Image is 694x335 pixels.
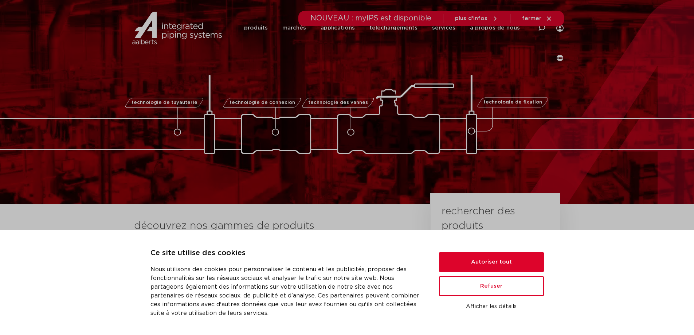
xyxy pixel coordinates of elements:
a: plus d'infos [455,15,498,22]
font: produits [244,25,268,31]
a: produits [244,13,268,43]
font: technologie de tuyauterie [132,100,197,105]
button: Autoriser tout [439,252,544,272]
font: technologie de fixation [483,100,542,105]
font: fermer [522,16,541,21]
font: technologie des vannes [308,100,368,105]
font: NOUVEAU : myIPS est disponible [310,15,431,22]
font: plus d'infos [455,16,487,21]
font: marchés [282,25,306,31]
font: technologie de connexion [230,100,295,105]
nav: Menu [244,13,520,43]
a: marchés [282,13,306,43]
a: applications [321,13,355,43]
font: à propos de nous [470,25,520,31]
font: applications [321,25,355,31]
font: services [432,25,455,31]
font: rechercher des produits [442,206,515,231]
button: Refuser [439,276,544,296]
font: Nous utilisons des cookies pour personnaliser le contenu et les publicités, proposer des fonction... [150,266,419,316]
div: mon IPS [556,13,564,43]
a: fermer [522,15,552,22]
font: téléchargements [369,25,417,31]
font: découvrez nos gammes de produits [134,221,314,231]
button: Afficher les détails [439,300,544,313]
font: Ce site utilise des cookies [150,249,246,257]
